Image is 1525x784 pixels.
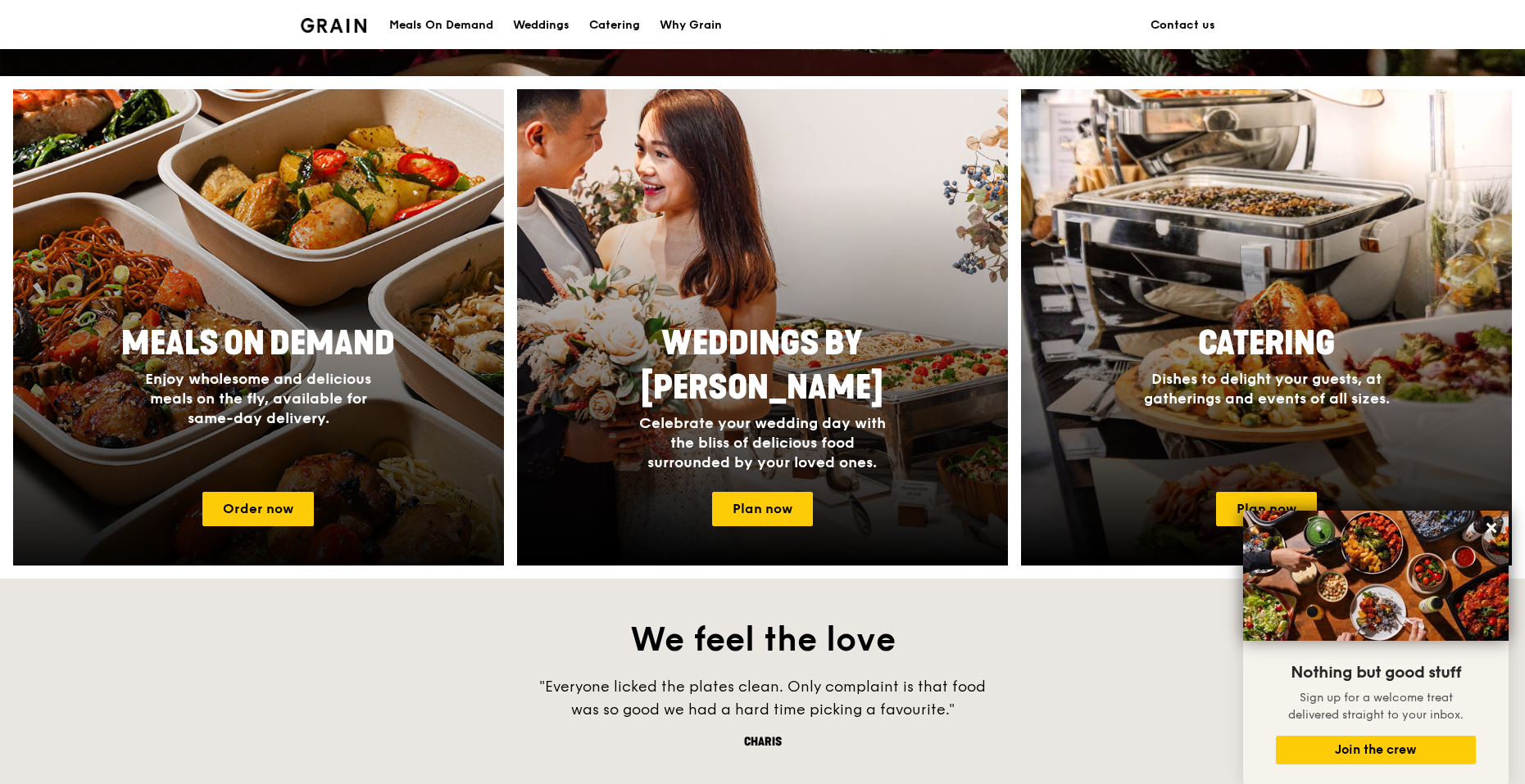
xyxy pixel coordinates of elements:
[712,492,813,526] a: Plan now
[650,1,732,50] a: Why Grain
[202,492,314,526] a: Order now
[660,1,722,50] div: Why Grain
[1276,736,1476,764] button: Join the crew
[1243,511,1509,641] img: DSC07876-Edit02-Large.jpeg
[513,1,570,50] div: Weddings
[1141,1,1225,50] a: Contact us
[1288,691,1464,722] span: Sign up for a welcome treat delivered straight to your inbox.
[517,89,1008,565] img: weddings-card.4f3003b8.jpg
[641,324,883,408] span: Weddings by [PERSON_NAME]
[389,1,493,50] div: Meals On Demand
[301,18,367,33] img: Grain
[517,89,1008,565] a: Weddings by [PERSON_NAME]Celebrate your wedding day with the bliss of delicious food surrounded b...
[1144,370,1390,408] span: Dishes to delight your guests, at gatherings and events of all sizes.
[1021,89,1512,565] a: CateringDishes to delight your guests, at gatherings and events of all sizes.Plan now
[1021,89,1512,565] img: catering-card.e1cfaf3e.jpg
[503,1,579,50] a: Weddings
[579,1,650,50] a: Catering
[13,89,504,565] a: Meals On DemandEnjoy wholesome and delicious meals on the fly, available for same-day delivery.Or...
[589,1,640,50] div: Catering
[517,675,1009,721] div: "Everyone licked the plates clean. Only complaint is that food was so good we had a hard time pic...
[1216,492,1317,526] a: Plan now
[145,370,371,427] span: Enjoy wholesome and delicious meals on the fly, available for same-day delivery.
[1478,515,1505,541] button: Close
[639,414,886,471] span: Celebrate your wedding day with the bliss of delicious food surrounded by your loved ones.
[1198,324,1335,363] span: Catering
[121,324,395,363] span: Meals On Demand
[1291,663,1461,683] span: Nothing but good stuff
[517,734,1009,750] div: Charis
